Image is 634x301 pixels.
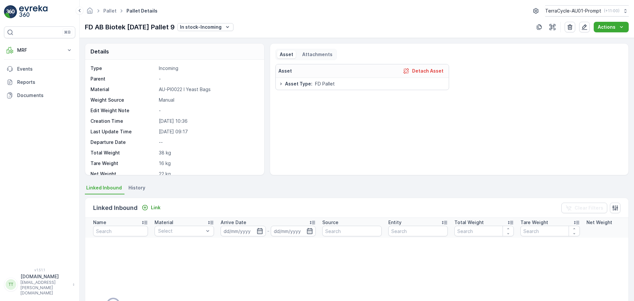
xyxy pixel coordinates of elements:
p: Material [155,219,173,226]
p: Entity [388,219,402,226]
p: Select [158,228,204,234]
input: Search [322,226,382,236]
span: v 1.51.1 [4,268,75,272]
p: Material [90,86,156,93]
p: ( +11:00 ) [604,8,619,14]
p: Name [93,219,106,226]
span: FD Pallet [315,81,335,87]
p: Departure Date [90,139,156,146]
p: MRF [17,47,62,53]
button: Detach Asset [400,67,446,75]
p: Total Weight [90,150,156,156]
p: Parent [90,76,156,82]
p: 38 kg [159,150,257,156]
p: Actions [598,24,616,30]
p: Net Weight [90,171,156,177]
input: Search [520,226,580,236]
p: - [159,107,257,114]
div: TT [6,279,16,290]
img: logo [4,5,17,18]
p: 22 kg [159,171,257,177]
p: Last Update Time [90,128,156,135]
p: Weight Source [90,97,156,103]
p: - [267,227,269,235]
p: Documents [17,92,73,99]
p: -- [159,139,257,146]
p: Reports [17,79,73,85]
span: Pallet Details [125,8,159,14]
a: Reports [4,76,75,89]
p: Type [90,65,156,72]
p: Source [322,219,338,226]
p: Events [17,66,73,72]
input: Search [388,226,448,236]
p: - [159,76,257,82]
button: Link [139,204,163,212]
p: Manual [159,97,257,103]
p: Arrive Date [221,219,246,226]
a: Events [4,62,75,76]
p: Linked Inbound [93,203,138,213]
span: History [128,184,145,191]
p: Incoming [159,65,257,72]
input: dd/mm/yyyy [271,226,316,236]
p: Tare Weight [520,219,548,226]
p: TerraCycle-AU01-Prompt [545,8,601,14]
p: [DATE] 09:17 [159,128,257,135]
p: [DATE] 10:36 [159,118,257,124]
p: Details [90,48,109,55]
p: 16 kg [159,160,257,167]
a: Homepage [86,10,93,15]
button: Actions [594,22,629,32]
p: Link [151,204,160,211]
p: Tare Weight [90,160,156,167]
span: Asset Type : [285,81,312,87]
input: dd/mm/yyyy [221,226,266,236]
p: Creation Time [90,118,156,124]
p: Attachments [301,51,333,58]
p: Asset [280,51,293,58]
button: In stock-Incoming [177,23,233,31]
p: FD AB Biotek [DATE] Pallet 9 [85,22,175,32]
a: Pallet [103,8,117,14]
button: TerraCycle-AU01-Prompt(+11:00) [545,5,629,17]
p: Clear Filters [575,205,603,211]
p: ⌘B [64,30,71,35]
p: Detach Asset [412,68,443,74]
p: AU-PI0022 I Yeast Bags [159,86,257,93]
span: Linked Inbound [86,184,122,191]
img: logo_light-DOdMpM7g.png [19,5,48,18]
p: In stock-Incoming [180,24,222,30]
input: Search [93,226,148,236]
p: Edit Weight Note [90,107,156,114]
p: Asset [278,68,292,74]
button: TT[DOMAIN_NAME][EMAIL_ADDRESS][PERSON_NAME][DOMAIN_NAME] [4,273,75,296]
a: Documents [4,89,75,102]
p: [DOMAIN_NAME] [20,273,69,280]
button: Clear Filters [561,203,607,213]
p: Net Weight [586,219,612,226]
button: MRF [4,44,75,57]
p: Total Weight [454,219,484,226]
p: [EMAIL_ADDRESS][PERSON_NAME][DOMAIN_NAME] [20,280,69,296]
input: Search [454,226,514,236]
